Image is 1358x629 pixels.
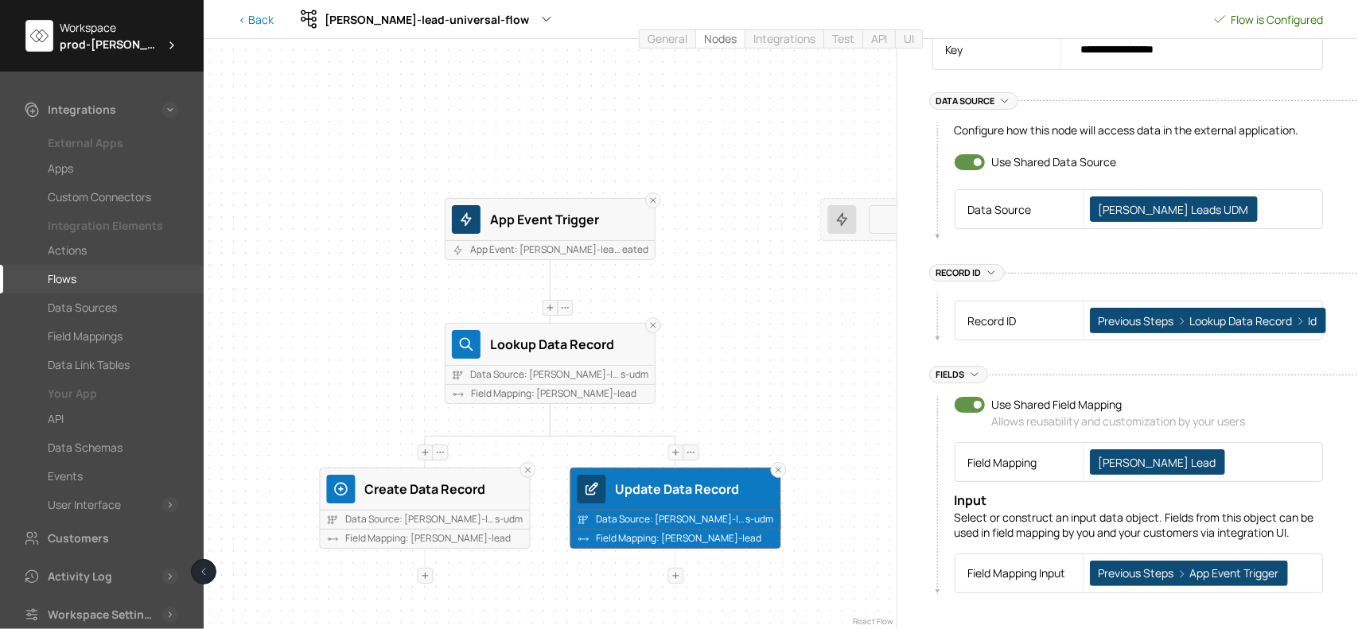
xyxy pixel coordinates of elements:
button: Add Trigger [870,205,1025,234]
img: icon [333,481,349,497]
span: Field Mapping [968,454,1037,471]
div: Custom Connectors [48,188,151,207]
div: Workspace Settings [48,605,156,624]
span: s-udm [621,368,648,382]
a: User Interface [48,495,156,514]
div: iconCreate Data RecordData Source: [PERSON_NAME]-leads-udmField Mapping: [PERSON_NAME]-lead [320,468,531,511]
div: Create Data Record [365,479,523,499]
span: Data Source: [PERSON_NAME]-lead [470,368,621,382]
button: Fields [929,366,988,383]
h4: Input [955,491,1323,509]
div: iconApp Event Trigger [445,198,656,241]
span: Data Source: brame-leads-udm [596,513,774,526]
div: User Interface [48,495,121,514]
span: Field Mapping Input [968,565,1066,581]
div: iconLookup Data Record [445,323,656,366]
a: Integrations [22,100,156,119]
span: -lead [488,532,512,546]
a: Data Link Tables [48,355,178,375]
span: Field Mapping: [PERSON_NAME] [346,532,488,546]
div: Events [48,467,83,486]
g: Edge from lookup-data-record to create-data-record-1 [417,404,551,468]
a: React Flow attribution [854,615,894,627]
a: Workspace Settings [22,605,156,624]
div: Workspaceprod-[PERSON_NAME] [25,19,178,52]
a: General [640,30,695,48]
a: Apps [48,159,178,178]
span: prod-[PERSON_NAME] [60,36,159,52]
div: Actions [48,241,87,260]
span: s-udm [746,513,774,526]
div: Workspace [60,19,178,36]
a: Integrations [745,30,823,48]
div: Lookup Data Record [490,334,648,355]
a: Activity Log [22,567,156,586]
button: Data Source [929,92,1018,110]
span: Field Mapping: brame-lead [471,387,636,401]
div: Field Mappings [48,327,123,346]
label: Use Shared Data Source [991,153,1116,170]
label: Use Shared Field Mapping [991,396,1245,429]
a: Events [48,467,178,486]
div: Update Data Record [616,479,774,499]
div: prod-brame [60,36,178,52]
div: App Event Trigger [490,209,648,230]
a: Flows [48,270,178,289]
div: Apps [48,159,73,178]
img: icon [458,212,474,227]
span: [PERSON_NAME] Leads UDM [1090,196,1258,222]
span: -lead [613,387,636,401]
div: iconUpdate Data RecordData Source: [PERSON_NAME]-leads-udmField Mapping: [PERSON_NAME]-lead [570,468,781,511]
span: [PERSON_NAME] Lead [1090,449,1225,475]
span: Record ID [968,313,1017,329]
g: Edge from app-event-trigger-1 to lookup-data-record [543,259,664,324]
p: Configure how this node will access data in the external application. [955,122,1323,138]
div: Data Link Tables [48,355,130,375]
a: Test [823,30,862,48]
span: -lead [739,532,762,546]
div: Integrations [48,100,116,119]
div: Activity Log [48,567,112,586]
span: Data Source: brame-leads-udm [470,368,648,382]
span: Id [1309,313,1317,328]
a: Data Sources [48,298,178,317]
span: App Event Trigger [1190,565,1279,580]
span: Data Source [968,201,1032,218]
span: Lookup Data Record [1190,313,1293,328]
button: Record Id [929,264,1005,281]
span: Field Mapping: [PERSON_NAME] [597,532,739,546]
span: App Event: [PERSON_NAME]-lead-cr [470,243,622,257]
img: icon [835,212,850,227]
span: Data Source: brame-leads-udm [345,513,523,526]
a: UI [895,30,922,48]
g: Edge from lookup-data-record to update-data-record [551,404,789,468]
span: eated [622,243,648,257]
div: iconLookup Data RecordData Source: [PERSON_NAME]-leads-udmField Mapping: [PERSON_NAME]-lead [445,323,656,366]
div: Data Sources [48,298,117,317]
a: < Back [239,11,274,28]
a: API [862,30,895,48]
a: Data Schemas [48,438,178,457]
span: Allows reusability and customization by your users [991,414,1245,429]
div: iconAdd Trigger [821,198,1032,241]
div: iconCreate Data Record [320,468,531,511]
div: Customers [48,529,109,548]
span: s-udm [496,513,523,526]
a: Actions [48,241,178,260]
div: iconUpdate Data Record [570,468,781,511]
div: Data Schemas [48,438,123,457]
span: Previous Steps [1099,313,1174,328]
a: Nodes [695,30,745,48]
span: App Event: brame-lead-created [470,243,648,257]
span: Flow is Configured [1212,11,1323,28]
p: Select or construct an input data object. Fields from this object can be used in field mapping by... [955,510,1323,541]
span: Field Mapping: brame-lead [597,532,762,546]
a: API [48,410,178,429]
div: iconApp Event TriggerApp Event: [PERSON_NAME]-lead-created [445,198,656,241]
span: Data Source: [PERSON_NAME]-lead [345,513,496,526]
span: Previous Steps [1099,565,1174,580]
span: Key [946,41,963,58]
span: Data Source: [PERSON_NAME]-lead [596,513,746,526]
span: [PERSON_NAME]-lead-universal-flow [325,11,529,28]
span: Previous Steps > Lookup Data Record > Id [1099,313,1317,329]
